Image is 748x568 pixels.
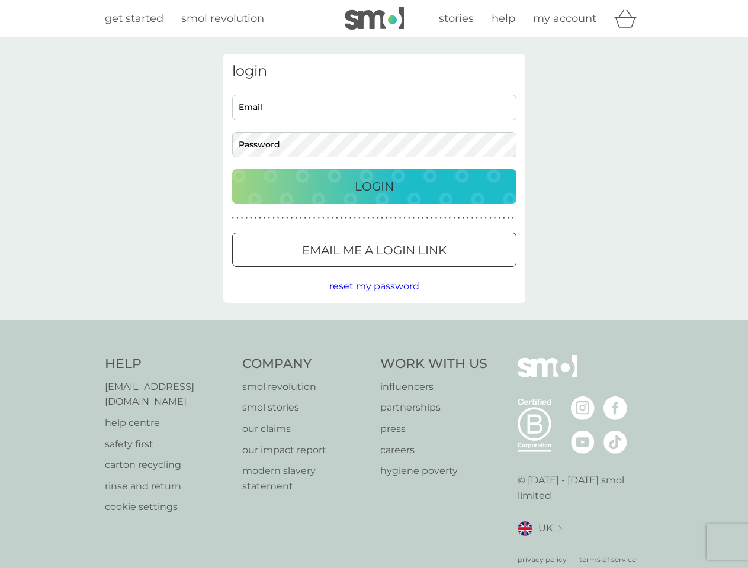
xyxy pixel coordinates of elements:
[399,215,402,221] p: ●
[242,463,368,493] a: modern slavery statement
[105,415,231,431] p: help centre
[413,215,415,221] p: ●
[489,215,492,221] p: ●
[503,215,505,221] p: ●
[426,215,428,221] p: ●
[467,215,469,221] p: ●
[439,10,474,27] a: stories
[394,215,397,221] p: ●
[105,12,163,25] span: get started
[272,215,275,221] p: ●
[281,215,284,221] p: ●
[494,215,496,221] p: ●
[439,215,442,221] p: ●
[508,215,510,221] p: ●
[386,215,388,221] p: ●
[408,215,410,221] p: ●
[329,280,419,292] span: reset my password
[255,215,257,221] p: ●
[302,241,447,260] p: Email me a login link
[380,443,487,458] a: careers
[232,63,516,80] h3: login
[471,215,474,221] p: ●
[291,215,293,221] p: ●
[403,215,406,221] p: ●
[558,525,562,532] img: select a new location
[431,215,433,221] p: ●
[181,12,264,25] span: smol revolution
[336,215,338,221] p: ●
[453,215,455,221] p: ●
[105,355,231,373] h4: Help
[512,215,514,221] p: ●
[241,215,243,221] p: ●
[380,355,487,373] h4: Work With Us
[367,215,370,221] p: ●
[345,7,404,30] img: smol
[381,215,383,221] p: ●
[390,215,392,221] p: ●
[242,443,368,458] a: our impact report
[538,521,553,536] span: UK
[105,479,231,494] a: rinse and return
[603,430,627,454] img: visit the smol Tiktok page
[380,463,487,479] a: hygiene poverty
[571,396,595,420] img: visit the smol Instagram page
[449,215,451,221] p: ●
[329,279,419,294] button: reset my password
[349,215,352,221] p: ●
[518,473,644,503] p: © [DATE] - [DATE] smol limited
[380,379,487,395] a: influencers
[259,215,261,221] p: ●
[462,215,464,221] p: ●
[579,554,636,565] a: terms of service
[380,421,487,437] a: press
[236,215,239,221] p: ●
[614,7,644,30] div: basket
[242,421,368,437] p: our claims
[518,554,567,565] a: privacy policy
[327,215,329,221] p: ●
[380,400,487,415] a: partnerships
[295,215,297,221] p: ●
[322,215,325,221] p: ●
[105,437,231,452] a: safety first
[317,215,320,221] p: ●
[498,215,500,221] p: ●
[105,499,231,515] a: cookie settings
[232,233,516,267] button: Email me a login link
[476,215,478,221] p: ●
[242,400,368,415] a: smol stories
[105,457,231,473] a: carton recycling
[435,215,438,221] p: ●
[268,215,271,221] p: ●
[250,215,252,221] p: ●
[232,215,235,221] p: ●
[422,215,424,221] p: ●
[377,215,379,221] p: ●
[181,10,264,27] a: smol revolution
[245,215,248,221] p: ●
[358,215,361,221] p: ●
[533,10,596,27] a: my account
[492,10,515,27] a: help
[105,379,231,409] a: [EMAIL_ADDRESS][DOMAIN_NAME]
[341,215,343,221] p: ●
[603,396,627,420] img: visit the smol Facebook page
[518,355,577,395] img: smol
[417,215,419,221] p: ●
[480,215,483,221] p: ●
